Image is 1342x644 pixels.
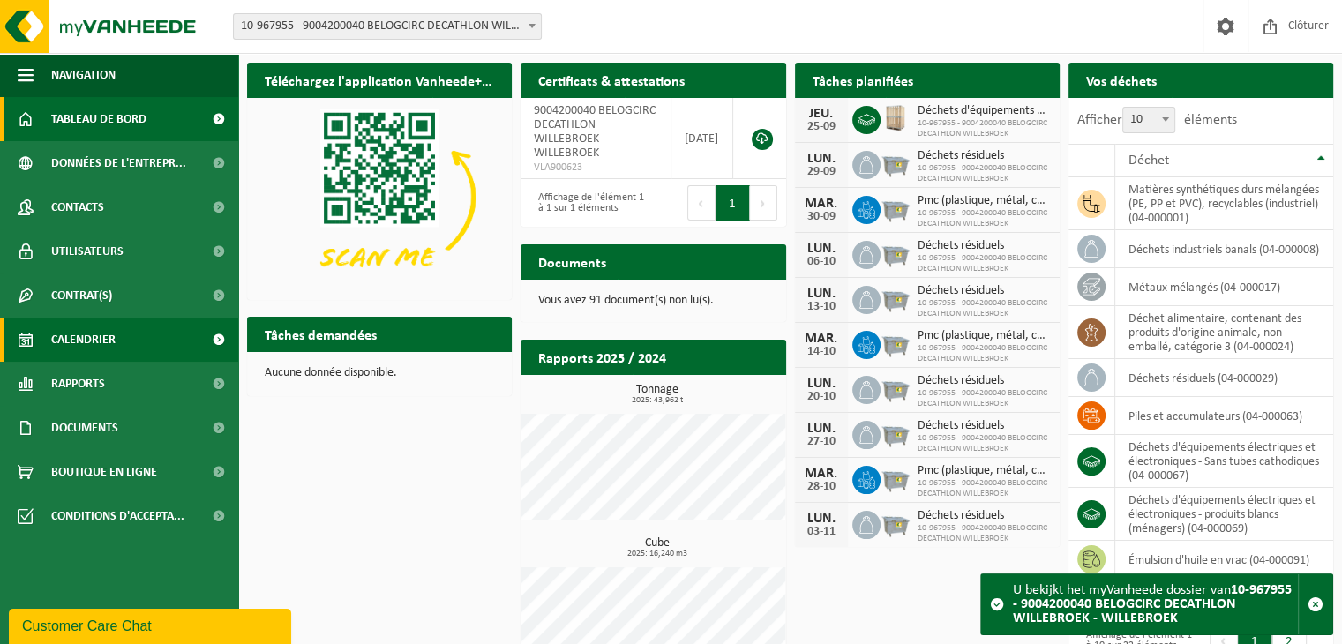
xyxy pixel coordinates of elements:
[918,298,1051,319] span: 10-967955 - 9004200040 BELOGCIRC DECATHLON WILLEBROEK
[51,318,116,362] span: Calendrier
[1115,435,1333,488] td: déchets d'équipements électriques et électroniques - Sans tubes cathodiques (04-000067)
[881,238,911,268] img: WB-2500-GAL-GY-01
[804,467,839,481] div: MAR.
[1115,177,1333,230] td: matières synthétiques durs mélangées (PE, PP et PVC), recyclables (industriel) (04-000001)
[247,98,512,296] img: Download de VHEPlus App
[9,605,295,644] iframe: chat widget
[804,481,839,493] div: 28-10
[804,422,839,436] div: LUN.
[918,374,1051,388] span: Déchets résiduels
[804,211,839,223] div: 30-09
[233,13,542,40] span: 10-967955 - 9004200040 BELOGCIRC DECATHLON WILLEBROEK - WILLEBROEK
[918,509,1051,523] span: Déchets résiduels
[918,388,1051,409] span: 10-967955 - 9004200040 BELOGCIRC DECATHLON WILLEBROEK
[881,328,911,358] img: WB-2500-GAL-GY-01
[1077,113,1237,127] label: Afficher éléments
[804,391,839,403] div: 20-10
[881,148,911,178] img: WB-2500-GAL-GY-01
[918,478,1051,499] span: 10-967955 - 9004200040 BELOGCIRC DECATHLON WILLEBROEK
[804,166,839,178] div: 29-09
[51,273,112,318] span: Contrat(s)
[918,239,1051,253] span: Déchets résiduels
[529,537,785,558] h3: Cube
[918,284,1051,298] span: Déchets résiduels
[521,340,684,374] h2: Rapports 2025 / 2024
[804,242,839,256] div: LUN.
[804,121,839,133] div: 25-09
[1115,397,1333,435] td: Piles et accumulateurs (04-000063)
[804,197,839,211] div: MAR.
[881,103,911,133] img: PB-WB-1440-WDN-00-00
[529,396,785,405] span: 2025: 43,962 t
[804,346,839,358] div: 14-10
[51,97,146,141] span: Tableau de bord
[804,107,839,121] div: JEU.
[1115,359,1333,397] td: déchets résiduels (04-000029)
[804,301,839,313] div: 13-10
[881,373,911,403] img: WB-2500-GAL-GY-01
[804,526,839,538] div: 03-11
[1115,306,1333,359] td: déchet alimentaire, contenant des produits d'origine animale, non emballé, catégorie 3 (04-000024)
[804,512,839,526] div: LUN.
[918,194,1051,208] span: Pmc (plastique, métal, carton boisson) (industriel)
[804,256,839,268] div: 06-10
[881,508,911,538] img: WB-2500-GAL-GY-01
[918,329,1051,343] span: Pmc (plastique, métal, carton boisson) (industriel)
[804,377,839,391] div: LUN.
[51,141,186,185] span: Données de l'entrepr...
[521,63,702,97] h2: Certificats & attestations
[529,550,785,558] span: 2025: 16,240 m3
[804,287,839,301] div: LUN.
[51,53,116,97] span: Navigation
[881,193,911,223] img: WB-2500-GAL-GY-01
[1013,574,1298,634] div: U bekijkt het myVanheede dossier van
[918,253,1051,274] span: 10-967955 - 9004200040 BELOGCIRC DECATHLON WILLEBROEK
[671,98,734,179] td: [DATE]
[1115,541,1333,579] td: émulsion d'huile en vrac (04-000091)
[1115,230,1333,268] td: déchets industriels banals (04-000008)
[804,436,839,448] div: 27-10
[51,185,104,229] span: Contacts
[1128,154,1169,168] span: Déchet
[1013,583,1292,625] strong: 10-967955 - 9004200040 BELOGCIRC DECATHLON WILLEBROEK - WILLEBROEK
[918,433,1051,454] span: 10-967955 - 9004200040 BELOGCIRC DECATHLON WILLEBROEK
[247,63,512,97] h2: Téléchargez l'application Vanheede+ maintenant!
[51,229,124,273] span: Utilisateurs
[247,317,394,351] h2: Tâches demandées
[1115,488,1333,541] td: déchets d'équipements électriques et électroniques - produits blancs (ménagers) (04-000069)
[633,374,784,409] a: Consulter les rapports
[918,163,1051,184] span: 10-967955 - 9004200040 BELOGCIRC DECATHLON WILLEBROEK
[716,185,750,221] button: 1
[918,523,1051,544] span: 10-967955 - 9004200040 BELOGCIRC DECATHLON WILLEBROEK
[538,295,768,307] p: Vous avez 91 document(s) non lu(s).
[918,419,1051,433] span: Déchets résiduels
[1123,108,1174,132] span: 10
[918,208,1051,229] span: 10-967955 - 9004200040 BELOGCIRC DECATHLON WILLEBROEK
[51,450,157,494] span: Boutique en ligne
[529,384,785,405] h3: Tonnage
[265,367,494,379] p: Aucune donnée disponible.
[1068,63,1174,97] h2: Vos déchets
[881,283,911,313] img: WB-2500-GAL-GY-01
[795,63,931,97] h2: Tâches planifiées
[918,149,1051,163] span: Déchets résiduels
[687,185,716,221] button: Previous
[529,183,644,222] div: Affichage de l'élément 1 à 1 sur 1 éléments
[234,14,541,39] span: 10-967955 - 9004200040 BELOGCIRC DECATHLON WILLEBROEK - WILLEBROEK
[51,494,184,538] span: Conditions d'accepta...
[1115,268,1333,306] td: métaux mélangés (04-000017)
[51,406,118,450] span: Documents
[534,104,656,160] span: 9004200040 BELOGCIRC DECATHLON WILLEBROEK - WILLEBROEK
[534,161,656,175] span: VLA900623
[881,418,911,448] img: WB-2500-GAL-GY-01
[881,463,911,493] img: WB-2500-GAL-GY-01
[804,152,839,166] div: LUN.
[804,332,839,346] div: MAR.
[918,104,1051,118] span: Déchets d'équipements électriques et électroniques - sans tubes cathodiques
[521,244,624,279] h2: Documents
[918,464,1051,478] span: Pmc (plastique, métal, carton boisson) (industriel)
[918,343,1051,364] span: 10-967955 - 9004200040 BELOGCIRC DECATHLON WILLEBROEK
[51,362,105,406] span: Rapports
[918,118,1051,139] span: 10-967955 - 9004200040 BELOGCIRC DECATHLON WILLEBROEK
